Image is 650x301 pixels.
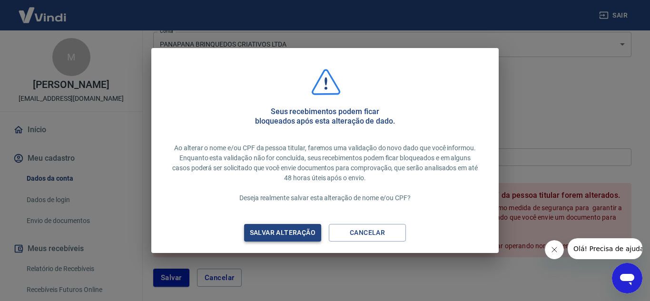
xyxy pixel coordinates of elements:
[238,227,327,239] div: Salvar alteração
[6,7,80,14] span: Olá! Precisa de ajuda?
[568,238,642,259] iframe: Mensagem da empresa
[255,107,395,126] h5: Seus recebimentos podem ficar bloqueados após esta alteração de dado.
[545,240,564,259] iframe: Fechar mensagem
[612,263,642,293] iframe: Botão para abrir a janela de mensagens
[170,143,480,203] p: Ao alterar o nome e/ou CPF da pessoa titular, faremos uma validação do novo dado que você informo...
[329,224,406,242] button: Cancelar
[244,224,321,242] button: Salvar alteração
